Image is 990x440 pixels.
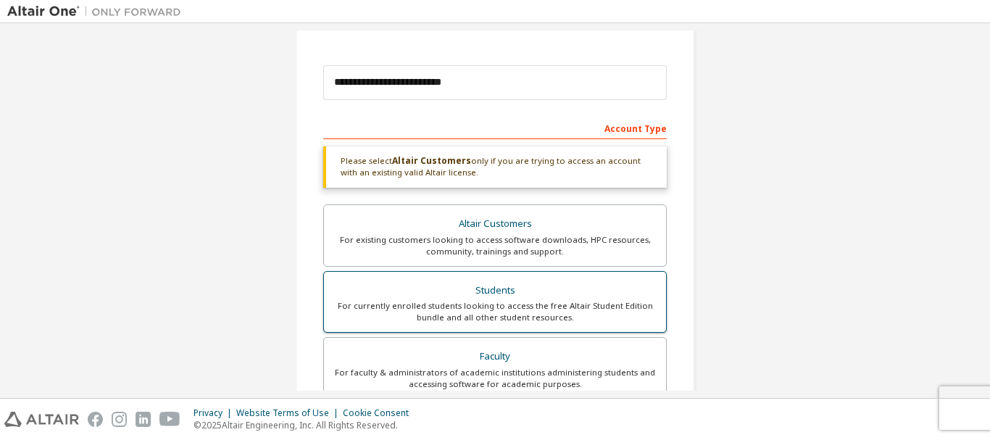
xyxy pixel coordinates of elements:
[159,412,180,427] img: youtube.svg
[333,281,657,301] div: Students
[392,154,471,167] b: Altair Customers
[343,407,417,419] div: Cookie Consent
[194,407,236,419] div: Privacy
[136,412,151,427] img: linkedin.svg
[323,116,667,139] div: Account Type
[333,300,657,323] div: For currently enrolled students looking to access the free Altair Student Edition bundle and all ...
[112,412,127,427] img: instagram.svg
[88,412,103,427] img: facebook.svg
[323,146,667,188] div: Please select only if you are trying to access an account with an existing valid Altair license.
[333,234,657,257] div: For existing customers looking to access software downloads, HPC resources, community, trainings ...
[4,412,79,427] img: altair_logo.svg
[333,214,657,234] div: Altair Customers
[194,419,417,431] p: © 2025 Altair Engineering, Inc. All Rights Reserved.
[7,4,188,19] img: Altair One
[333,367,657,390] div: For faculty & administrators of academic institutions administering students and accessing softwa...
[236,407,343,419] div: Website Terms of Use
[333,346,657,367] div: Faculty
